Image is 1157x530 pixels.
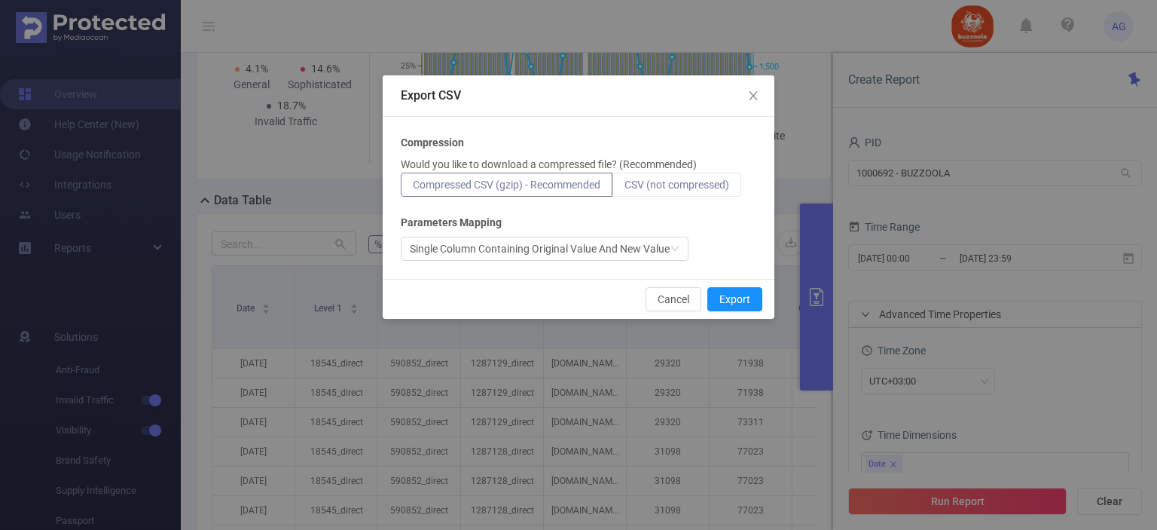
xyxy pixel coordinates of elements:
button: Export [707,287,762,311]
i: icon: close [747,90,759,102]
button: Cancel [646,287,701,311]
i: icon: down [670,244,679,255]
b: Parameters Mapping [401,215,502,231]
p: Would you like to download a compressed file? (Recommended) [401,157,697,173]
div: Export CSV [401,87,756,104]
span: Compressed CSV (gzip) - Recommended [413,179,600,191]
b: Compression [401,135,464,151]
button: Close [732,75,774,118]
div: Single Column Containing Original Value And New Value [410,237,670,260]
span: CSV (not compressed) [624,179,729,191]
